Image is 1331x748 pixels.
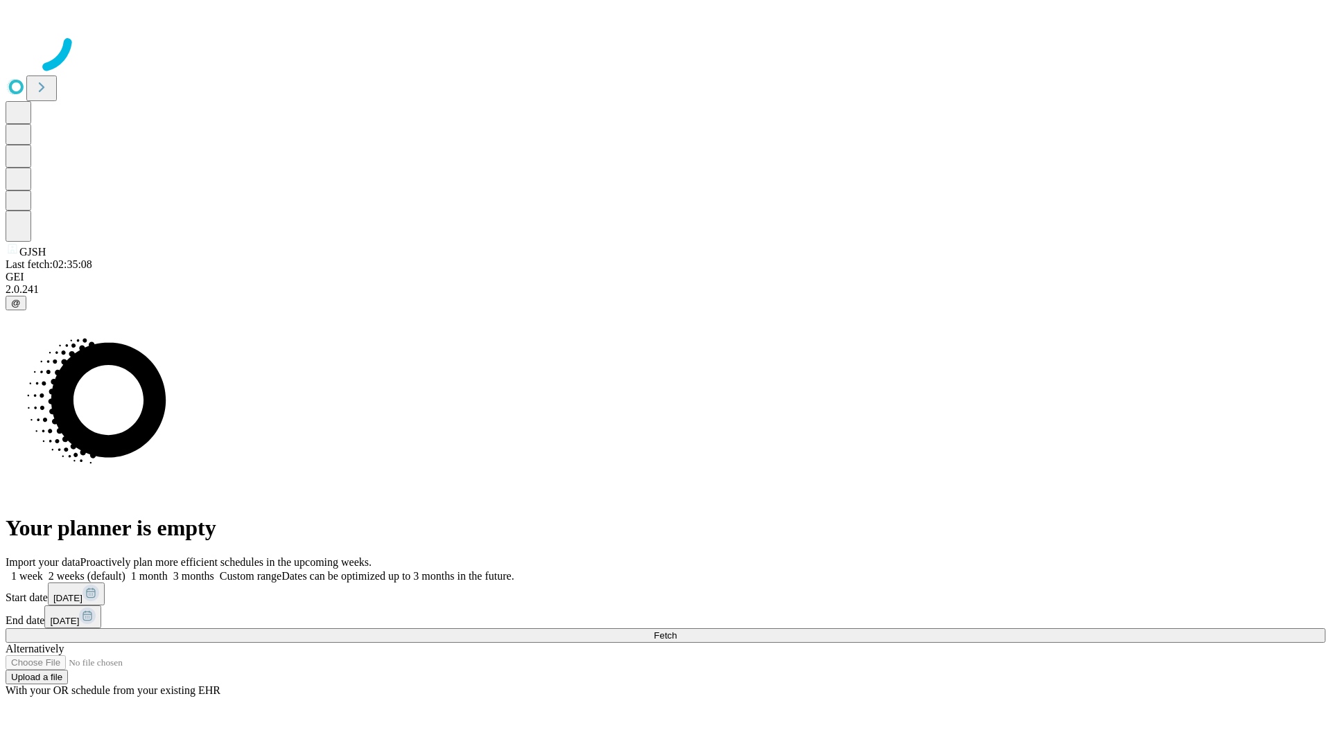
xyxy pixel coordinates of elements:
[131,570,168,582] span: 1 month
[6,582,1325,605] div: Start date
[6,605,1325,628] div: End date
[6,670,68,684] button: Upload a file
[6,515,1325,541] h1: Your planner is empty
[80,556,372,568] span: Proactively plan more efficient schedules in the upcoming weeks.
[50,616,79,626] span: [DATE]
[6,684,220,696] span: With your OR schedule from your existing EHR
[49,570,125,582] span: 2 weeks (default)
[6,556,80,568] span: Import your data
[6,271,1325,283] div: GEI
[11,298,21,308] span: @
[44,605,101,628] button: [DATE]
[281,570,514,582] span: Dates can be optimized up to 3 months in the future.
[6,628,1325,643] button: Fetch
[6,283,1325,296] div: 2.0.241
[53,593,82,603] span: [DATE]
[6,296,26,310] button: @
[6,643,64,654] span: Alternatively
[19,246,46,258] span: GJSH
[654,630,677,641] span: Fetch
[6,258,92,270] span: Last fetch: 02:35:08
[173,570,214,582] span: 3 months
[220,570,281,582] span: Custom range
[11,570,43,582] span: 1 week
[48,582,105,605] button: [DATE]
